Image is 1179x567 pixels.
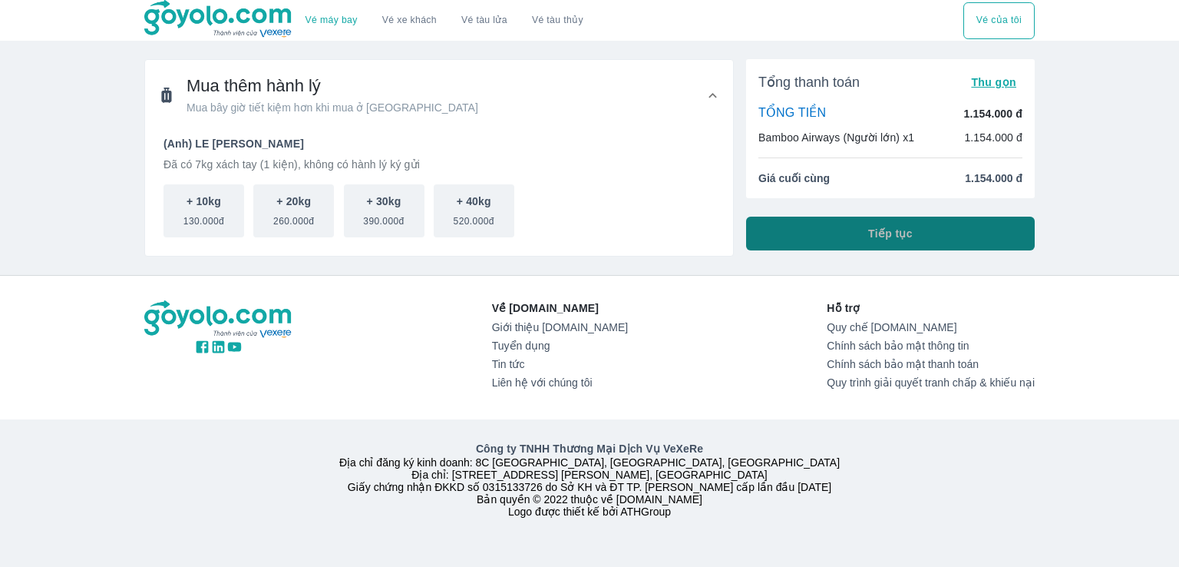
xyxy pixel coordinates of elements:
[971,76,1016,88] span: Thu gọn
[144,300,293,339] img: logo
[827,376,1035,389] a: Quy trình giải quyết tranh chấp & khiếu nại
[758,105,826,122] p: TỔNG TIỀN
[492,300,628,316] p: Về [DOMAIN_NAME]
[758,171,830,186] span: Giá cuối cùng
[492,340,628,352] a: Tuyển dụng
[454,209,494,227] span: 520.000đ
[963,2,1035,39] button: Vé của tôi
[827,358,1035,370] a: Chính sách bảo mật thanh toán
[187,194,221,209] p: + 10kg
[273,209,314,227] span: 260.000đ
[963,2,1035,39] div: choose transportation mode
[965,71,1022,93] button: Thu gọn
[827,300,1035,316] p: Hỗ trợ
[145,60,733,131] div: Mua thêm hành lýMua bây giờ tiết kiệm hơn khi mua ở [GEOGRAPHIC_DATA]
[758,73,860,91] span: Tổng thanh toán
[827,321,1035,333] a: Quy chế [DOMAIN_NAME]
[964,106,1022,121] p: 1.154.000 đ
[344,184,424,237] button: + 30kg390.000đ
[746,217,1035,250] button: Tiếp tục
[305,15,358,26] a: Vé máy bay
[492,358,628,370] a: Tin tức
[135,441,1044,518] div: Địa chỉ đăng ký kinh doanh: 8C [GEOGRAPHIC_DATA], [GEOGRAPHIC_DATA], [GEOGRAPHIC_DATA] Địa chỉ: [...
[457,194,491,209] p: + 40kg
[520,2,596,39] button: Vé tàu thủy
[276,194,311,209] p: + 20kg
[758,130,914,145] p: Bamboo Airways (Người lớn) x1
[163,184,715,237] div: scrollable baggage options
[163,184,244,237] button: + 10kg130.000đ
[163,136,715,151] p: (Anh) LE [PERSON_NAME]
[492,321,628,333] a: Giới thiệu [DOMAIN_NAME]
[187,75,478,97] span: Mua thêm hành lý
[964,130,1022,145] p: 1.154.000 đ
[253,184,334,237] button: + 20kg260.000đ
[449,2,520,39] a: Vé tàu lửa
[183,209,224,227] span: 130.000đ
[965,171,1022,186] span: 1.154.000 đ
[367,194,401,209] p: + 30kg
[382,15,437,26] a: Vé xe khách
[187,100,478,115] span: Mua bây giờ tiết kiệm hơn khi mua ở [GEOGRAPHIC_DATA]
[363,209,404,227] span: 390.000đ
[827,340,1035,352] a: Chính sách bảo mật thông tin
[868,226,913,241] span: Tiếp tục
[145,131,733,256] div: Mua thêm hành lýMua bây giờ tiết kiệm hơn khi mua ở [GEOGRAPHIC_DATA]
[163,157,715,172] p: Đã có 7kg xách tay (1 kiện), không có hành lý ký gửi
[293,2,596,39] div: choose transportation mode
[434,184,514,237] button: + 40kg520.000đ
[147,441,1032,456] p: Công ty TNHH Thương Mại Dịch Vụ VeXeRe
[492,376,628,389] a: Liên hệ với chúng tôi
